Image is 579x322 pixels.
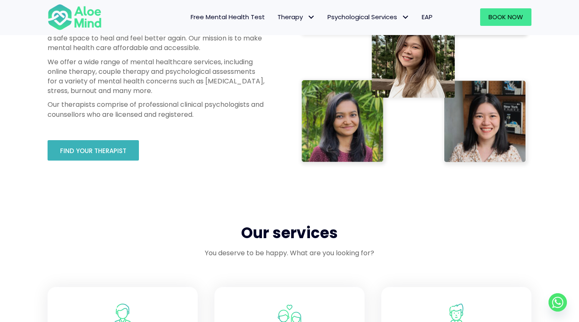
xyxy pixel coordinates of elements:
[191,13,265,21] span: Free Mental Health Test
[241,222,338,244] span: Our services
[60,146,126,155] span: Find your therapist
[277,13,315,21] span: Therapy
[422,13,433,21] span: EAP
[48,100,264,119] p: Our therapists comprise of professional clinical psychologists and counsellors who are licensed a...
[48,3,102,31] img: Aloe mind Logo
[48,248,531,258] p: You deserve to be happy. What are you looking for?
[48,140,139,161] a: Find your therapist
[305,11,317,23] span: Therapy: submenu
[48,57,264,96] p: We offer a wide range of mental healthcare services, including online therapy, couple therapy and...
[271,8,321,26] a: TherapyTherapy: submenu
[399,11,411,23] span: Psychological Services: submenu
[113,8,439,26] nav: Menu
[184,8,271,26] a: Free Mental Health Test
[488,13,523,21] span: Book Now
[327,13,409,21] span: Psychological Services
[480,8,531,26] a: Book Now
[321,8,415,26] a: Psychological ServicesPsychological Services: submenu
[549,293,567,312] a: Whatsapp
[415,8,439,26] a: EAP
